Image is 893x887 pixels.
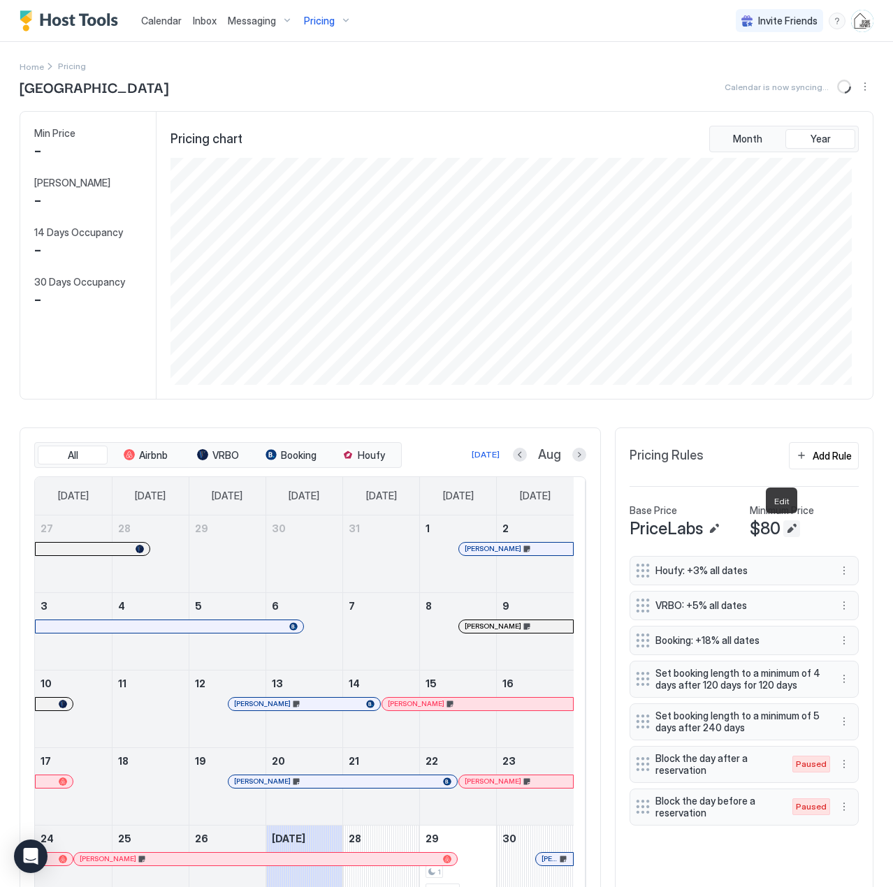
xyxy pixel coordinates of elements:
a: August 14, 2025 [343,670,419,696]
a: August 25, 2025 [112,826,189,851]
td: August 18, 2025 [112,747,189,825]
button: Sync prices [834,77,854,96]
span: 21 [349,755,359,767]
span: 30 Days Occupancy [34,276,125,288]
span: 1 [437,867,441,877]
button: VRBO [183,446,253,465]
a: Thursday [352,477,411,515]
span: 22 [426,755,438,767]
a: Saturday [506,477,565,515]
div: [PERSON_NAME] [234,699,375,708]
a: August 9, 2025 [497,593,574,619]
button: [DATE] [470,446,502,463]
a: August 28, 2025 [343,826,419,851]
button: Next month [572,448,586,462]
span: 13 [272,677,283,689]
button: Edit [706,520,723,537]
td: August 8, 2025 [420,592,497,670]
a: Friday [429,477,488,515]
span: Block the day after a reservation [655,752,778,777]
span: 29 [426,833,439,844]
div: User profile [851,10,873,32]
a: August 19, 2025 [189,748,266,774]
div: [PERSON_NAME] [388,699,567,708]
td: August 7, 2025 [343,592,420,670]
span: [PERSON_NAME] [234,777,291,786]
td: August 13, 2025 [266,670,342,747]
span: [DATE] [272,833,305,844]
a: July 27, 2025 [35,515,112,541]
a: August 26, 2025 [189,826,266,851]
span: 16 [502,677,514,689]
span: 19 [195,755,206,767]
td: July 27, 2025 [35,515,112,593]
span: 1 [426,522,430,534]
span: 8 [426,600,432,612]
span: - [34,240,41,261]
td: August 12, 2025 [189,670,266,747]
div: menu [836,562,852,579]
span: 29 [195,522,208,534]
div: menu [857,78,873,95]
a: August 10, 2025 [35,670,112,696]
span: [PERSON_NAME] [234,699,291,708]
span: Invite Friends [758,15,818,27]
a: August 5, 2025 [189,593,266,619]
button: More options [836,798,852,815]
span: Calendar is now syncing... [725,82,829,92]
a: Tuesday [198,477,256,515]
a: July 28, 2025 [112,515,189,541]
button: Month [713,129,783,149]
span: Pricing chart [170,131,242,147]
td: July 28, 2025 [112,515,189,593]
span: 12 [195,677,205,689]
span: [DATE] [520,490,551,502]
button: More options [836,597,852,614]
span: [DATE] [289,490,319,502]
div: [PERSON_NAME] [80,854,451,863]
a: August 27, 2025 [266,826,342,851]
span: [DATE] [366,490,397,502]
a: August 3, 2025 [35,593,112,619]
a: July 31, 2025 [343,515,419,541]
button: More options [836,756,852,772]
td: July 31, 2025 [343,515,420,593]
a: Sunday [44,477,103,515]
span: [PERSON_NAME] [542,854,558,863]
span: 23 [502,755,516,767]
button: All [38,446,108,465]
a: August 13, 2025 [266,670,342,696]
span: [PERSON_NAME] [34,177,110,189]
a: Host Tools Logo [20,10,124,31]
td: August 2, 2025 [497,515,574,593]
span: VRBO [212,449,239,462]
td: August 21, 2025 [343,747,420,825]
a: August 20, 2025 [266,748,342,774]
td: August 17, 2025 [35,747,112,825]
span: [PERSON_NAME] [388,699,444,708]
div: menu [836,632,852,649]
a: August 22, 2025 [420,748,496,774]
a: August 23, 2025 [497,748,574,774]
span: Paused [796,758,827,770]
span: Block the day before a reservation [655,795,778,819]
a: August 24, 2025 [35,826,112,851]
span: Airbnb [139,449,168,462]
td: August 16, 2025 [497,670,574,747]
span: Pricing [304,15,335,27]
a: August 12, 2025 [189,670,266,696]
div: tab-group [709,126,859,152]
span: Minimum Price [750,504,814,517]
button: More options [857,78,873,95]
button: Year [785,129,855,149]
td: August 4, 2025 [112,592,189,670]
div: menu [836,756,852,772]
td: August 9, 2025 [497,592,574,670]
td: August 20, 2025 [266,747,342,825]
td: August 6, 2025 [266,592,342,670]
a: Wednesday [275,477,333,515]
span: 15 [426,677,437,689]
button: More options [836,670,852,687]
a: July 29, 2025 [189,515,266,541]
